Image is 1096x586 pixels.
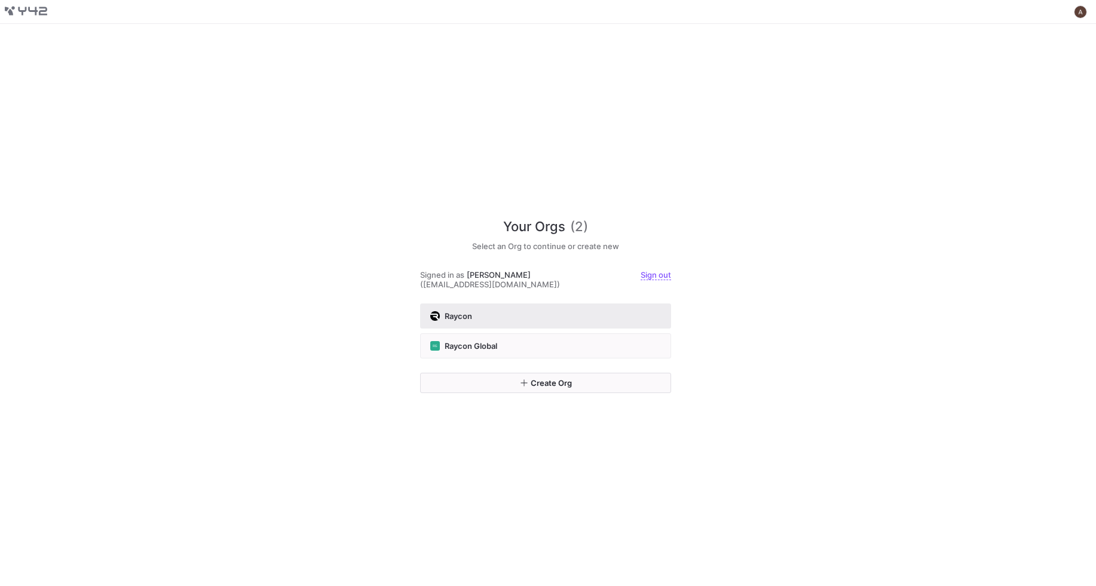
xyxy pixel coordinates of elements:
[503,217,565,237] span: Your Orgs
[420,280,560,289] span: ([EMAIL_ADDRESS][DOMAIN_NAME])
[430,341,440,351] div: RG
[467,270,531,280] span: [PERSON_NAME]
[430,311,440,321] img: https://storage.googleapis.com/y42-prod-data-exchange/images/9vP1ZiGb3SDtS36M2oSqLE2NxN9MAbKgqIYc...
[420,373,671,393] button: Create Org
[445,341,497,351] span: Raycon Global
[420,270,464,280] span: Signed in as
[1073,5,1088,19] button: https://lh3.googleusercontent.com/a/AEdFTp4_8LqxRyxVUtC19lo4LS2NU-n5oC7apraV2tR5=s96-c
[445,311,472,321] span: Raycon
[420,241,671,251] h5: Select an Org to continue or create new
[570,217,588,237] span: (2)
[420,333,671,358] button: RGRaycon Global
[420,303,671,329] button: https://storage.googleapis.com/y42-prod-data-exchange/images/9vP1ZiGb3SDtS36M2oSqLE2NxN9MAbKgqIYc...
[641,270,671,280] a: Sign out
[531,378,572,388] span: Create Org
